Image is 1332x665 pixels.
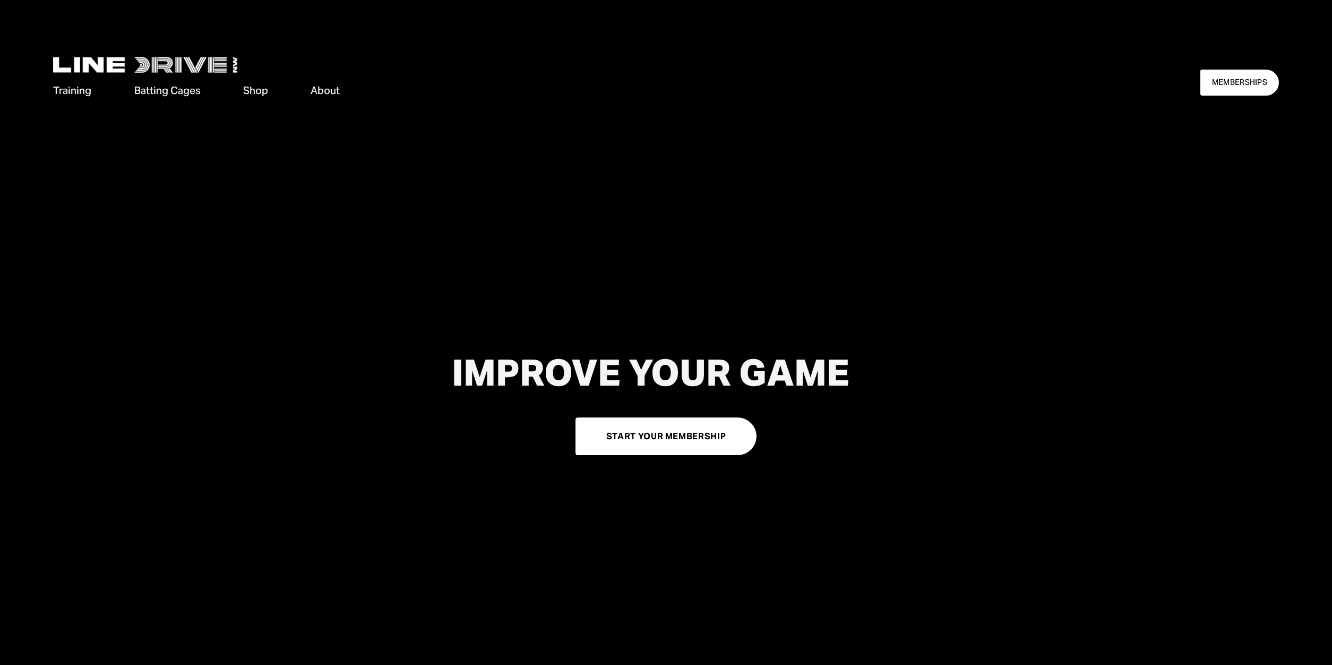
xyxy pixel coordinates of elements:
h1: IMPROVE YOUR GAME [357,352,944,394]
a: folder dropdown [53,82,91,99]
a: folder dropdown [134,82,201,99]
a: Shop [243,82,268,99]
span: Batting Cages [134,83,201,98]
span: Training [53,83,91,98]
span: About [311,83,340,98]
img: LineDrive NorthWest [53,57,237,73]
a: folder dropdown [311,82,340,99]
a: MEMBERSHIPS [1200,70,1278,96]
a: START YOUR MEMBERSHIP [575,417,757,455]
